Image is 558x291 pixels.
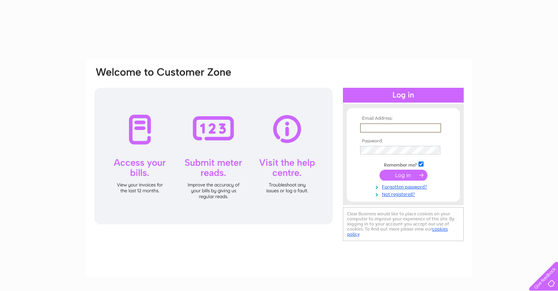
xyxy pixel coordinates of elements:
[358,160,449,168] td: Remember me?
[358,116,449,121] th: Email Address:
[360,190,449,197] a: Not registered?
[360,183,449,190] a: Forgotten password?
[380,170,427,181] input: Submit
[343,207,464,241] div: Clear Business would like to place cookies on your computer to improve your experience of the sit...
[347,226,448,237] a: cookies policy
[358,138,449,144] th: Password:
